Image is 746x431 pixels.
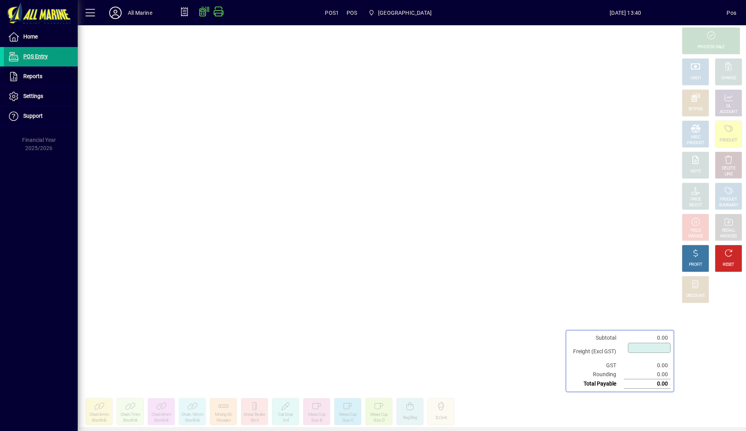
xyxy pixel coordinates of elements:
td: Total Payable [569,379,624,389]
span: Settings [23,93,43,99]
span: [DATE] 13:40 [524,7,727,19]
div: Wooden [216,418,230,424]
td: GST [569,361,624,370]
div: Size B [311,418,322,424]
div: 1ml [282,418,289,424]
div: Cat Drop [278,412,293,418]
div: 2LCont [435,415,447,421]
div: RECALL [722,228,736,234]
div: Shortlink [92,418,107,424]
div: Shortlink [185,418,200,424]
div: Meas Beake [244,412,265,418]
div: Size C [342,418,353,424]
span: Support [23,113,43,119]
div: Meas Cup [370,412,387,418]
span: POS1 [325,7,339,19]
div: All Marine [128,7,152,19]
div: Chain 7mm [120,412,140,418]
div: DELETE [722,166,735,171]
td: Subtotal [569,333,624,342]
div: Rag Bag [403,415,417,421]
div: Pos [727,7,736,19]
div: LINE [725,171,732,177]
a: Reports [4,67,78,86]
div: NOTE [690,169,701,174]
div: DISCOUNT [686,293,705,299]
div: Chain 10mm [181,412,203,418]
span: Port Road [365,6,435,20]
td: 0.00 [624,361,671,370]
td: Freight (Excl GST) [569,342,624,361]
div: Shortlink [123,418,138,424]
div: GL [726,103,731,109]
span: POS [347,7,357,19]
div: INVOICES [720,234,737,239]
span: POS Entry [23,53,48,59]
div: CASH [690,75,701,81]
div: Meas Cup [308,412,325,418]
div: SELECT [689,202,702,208]
div: Chain 8mm [152,412,171,418]
div: HOLD [690,228,701,234]
div: SUMMARY [719,202,738,208]
a: Support [4,106,78,126]
div: PRODUCT [687,140,704,146]
td: 0.00 [624,379,671,389]
div: EFTPOS [688,106,703,112]
span: [GEOGRAPHIC_DATA] [378,7,432,19]
div: PRODUCT [720,138,737,143]
a: Home [4,27,78,47]
div: 30ml [250,418,259,424]
div: PROCESS SALE [697,44,725,50]
div: CHARGE [721,75,736,81]
button: Profile [103,6,128,20]
td: Rounding [569,370,624,379]
span: Home [23,33,38,40]
div: Size D [373,418,384,424]
td: 0.00 [624,370,671,379]
div: Chain 6mm [89,412,109,418]
div: PRODUCT [720,197,737,202]
span: Reports [23,73,42,79]
div: Mixing Sti [215,412,232,418]
div: PRICE [690,197,701,202]
div: ACCOUNT [720,109,737,115]
div: RESET [723,262,734,268]
div: INVOICE [688,234,702,239]
div: MISC [691,134,700,140]
div: Meas Cup [339,412,356,418]
td: 0.00 [624,333,671,342]
div: PROFIT [689,262,702,268]
div: Shortlink [154,418,169,424]
a: Settings [4,87,78,106]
